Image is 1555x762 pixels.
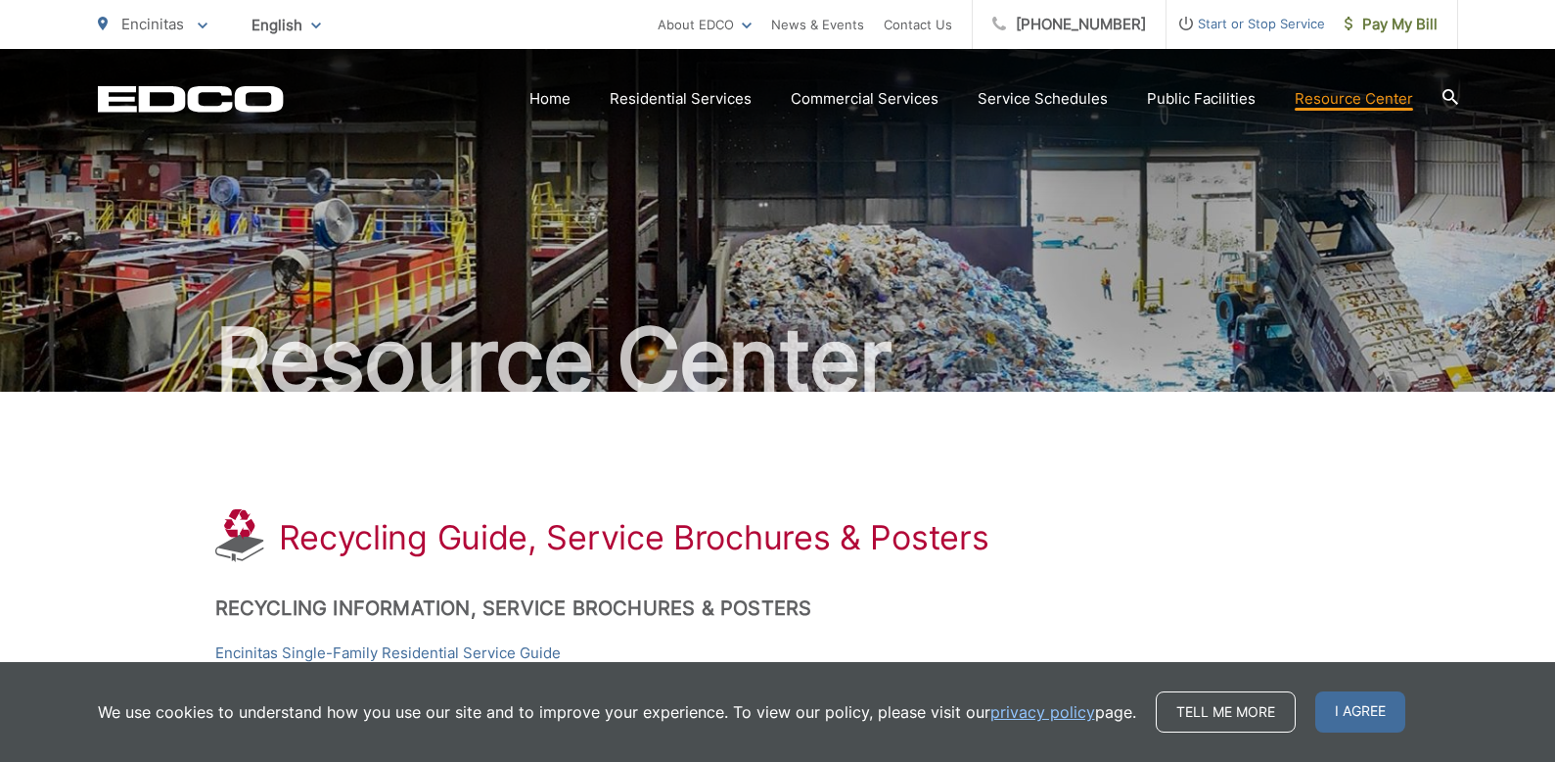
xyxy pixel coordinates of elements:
a: Service Schedules [978,87,1108,111]
a: News & Events [771,13,864,36]
span: I agree [1315,691,1405,733]
a: Commercial Services [791,87,938,111]
h2: Recycling Information, Service Brochures & Posters [215,596,1341,620]
a: Public Facilities [1147,87,1256,111]
a: About EDCO [658,13,752,36]
a: Encinitas Single-Family Residential Service Guide [215,642,561,665]
a: EDCD logo. Return to the homepage. [98,85,284,113]
p: We use cookies to understand how you use our site and to improve your experience. To view our pol... [98,700,1136,724]
h2: Resource Center [98,311,1458,409]
a: Home [529,87,571,111]
h1: Recycling Guide, Service Brochures & Posters [279,518,989,557]
span: Pay My Bill [1345,13,1438,36]
a: Resource Center [1295,87,1413,111]
span: Encinitas [121,15,184,33]
a: Contact Us [884,13,952,36]
a: Residential Services [610,87,752,111]
a: Tell me more [1156,691,1296,733]
a: privacy policy [990,700,1095,724]
span: English [237,8,336,42]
